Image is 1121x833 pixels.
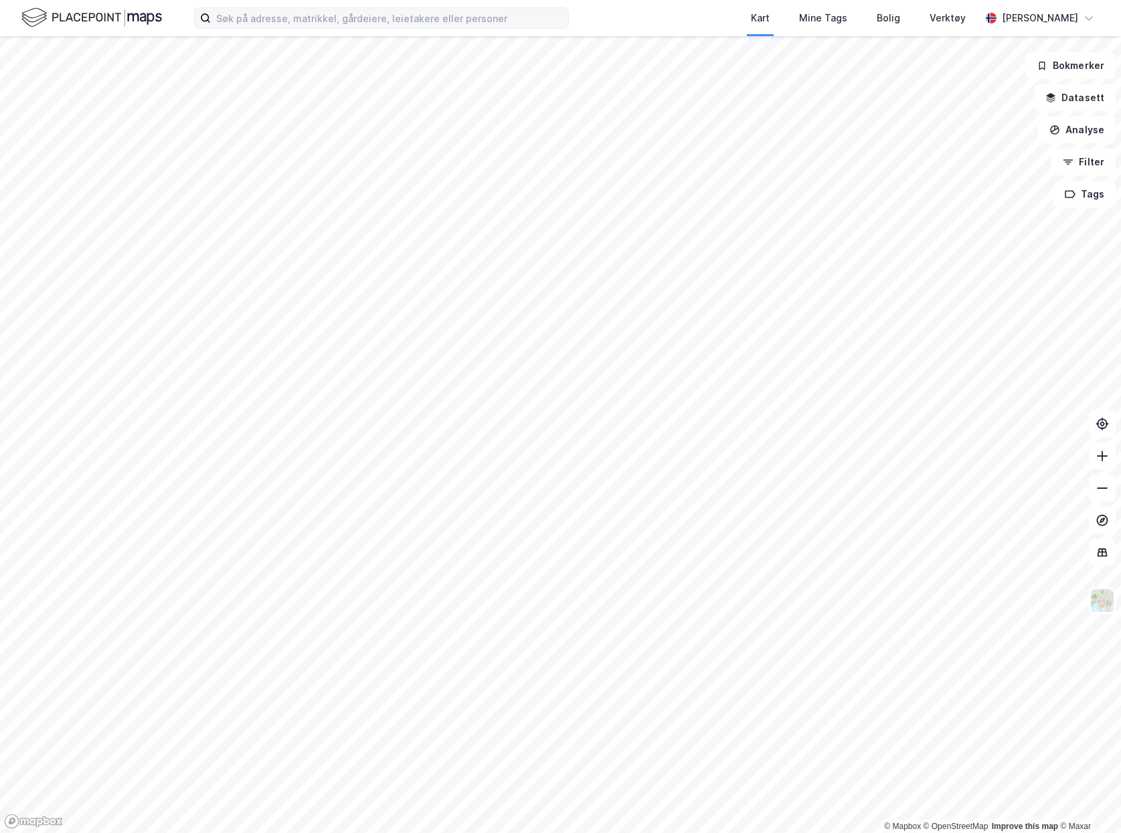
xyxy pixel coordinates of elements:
[799,10,847,26] div: Mine Tags
[1002,10,1078,26] div: [PERSON_NAME]
[930,10,966,26] div: Verktøy
[21,6,162,29] img: logo.f888ab2527a4732fd821a326f86c7f29.svg
[211,8,568,28] input: Søk på adresse, matrikkel, gårdeiere, leietakere eller personer
[877,10,900,26] div: Bolig
[751,10,770,26] div: Kart
[1054,769,1121,833] div: Kontrollprogram for chat
[1054,769,1121,833] iframe: Chat Widget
